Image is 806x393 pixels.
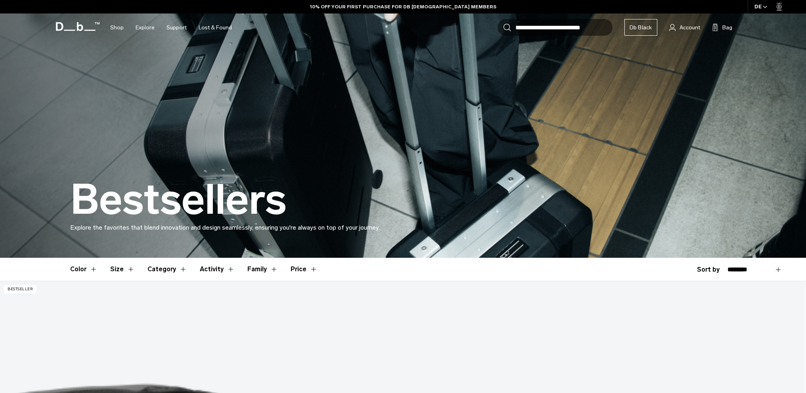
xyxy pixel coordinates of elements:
[70,258,98,281] button: Toggle Filter
[680,23,700,32] span: Account
[110,258,135,281] button: Toggle Filter
[167,13,187,42] a: Support
[291,258,318,281] button: Toggle Price
[110,13,124,42] a: Shop
[669,23,700,32] a: Account
[712,23,732,32] button: Bag
[199,13,232,42] a: Lost & Found
[200,258,235,281] button: Toggle Filter
[722,23,732,32] span: Bag
[136,13,155,42] a: Explore
[147,258,187,281] button: Toggle Filter
[70,224,380,231] span: Explore the favorites that blend innovation and design seamlessly, ensuring you're always on top ...
[104,13,238,42] nav: Main Navigation
[624,19,657,36] a: Db Black
[70,177,287,223] h1: Bestsellers
[247,258,278,281] button: Toggle Filter
[4,285,36,293] p: Bestseller
[310,3,496,10] a: 10% OFF YOUR FIRST PURCHASE FOR DB [DEMOGRAPHIC_DATA] MEMBERS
